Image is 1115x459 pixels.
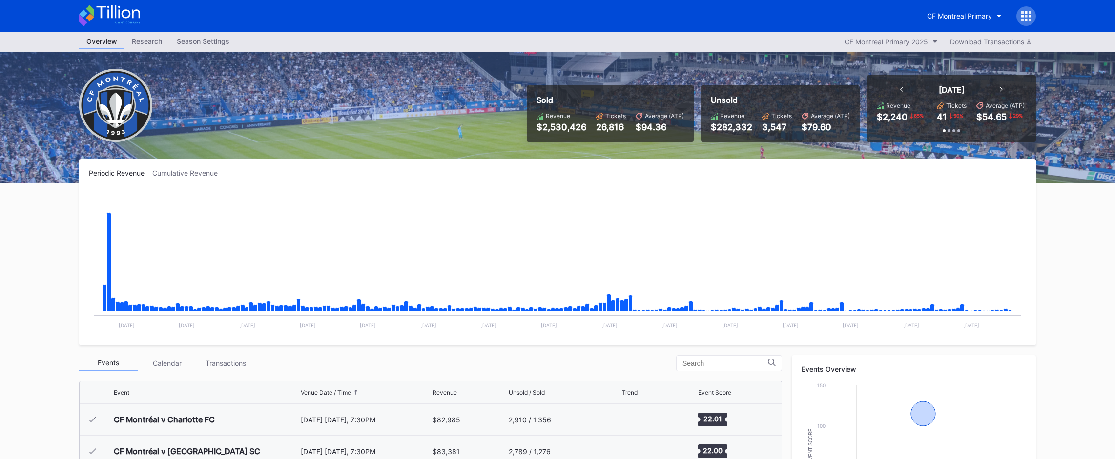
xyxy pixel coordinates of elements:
[703,415,722,423] text: 22.01
[771,112,792,120] div: Tickets
[509,416,551,424] div: 2,910 / 1,356
[886,102,910,109] div: Revenue
[420,322,436,328] text: [DATE]
[645,112,684,120] div: Average (ATP)
[711,95,850,105] div: Unsold
[720,112,744,120] div: Revenue
[301,447,430,456] div: [DATE] [DATE], 7:30PM
[537,95,684,105] div: Sold
[817,382,826,388] text: 150
[509,389,545,396] div: Unsold / Sold
[661,322,678,328] text: [DATE]
[152,169,226,177] div: Cumulative Revenue
[843,322,859,328] text: [DATE]
[762,122,792,132] div: 3,547
[903,322,919,328] text: [DATE]
[802,122,850,132] div: $79.60
[138,356,196,371] div: Calendar
[913,112,925,120] div: 65 %
[920,7,1009,25] button: CF Montreal Primary
[79,69,152,142] img: CF_Montreal.png
[596,122,626,132] div: 26,816
[1012,112,1024,120] div: 29 %
[802,365,1026,373] div: Events Overview
[945,35,1036,48] button: Download Transactions
[877,112,908,122] div: $2,240
[703,446,723,455] text: 22.00
[840,35,943,48] button: CF Montreal Primary 2025
[622,407,651,432] svg: Chart title
[546,112,570,120] div: Revenue
[845,38,928,46] div: CF Montreal Primary 2025
[986,102,1025,109] div: Average (ATP)
[783,322,799,328] text: [DATE]
[698,389,731,396] div: Event Score
[169,34,237,49] a: Season Settings
[636,122,684,132] div: $94.36
[79,356,138,371] div: Events
[480,322,496,328] text: [DATE]
[976,112,1007,122] div: $54.65
[179,322,195,328] text: [DATE]
[939,85,965,95] div: [DATE]
[301,416,430,424] div: [DATE] [DATE], 7:30PM
[433,389,457,396] div: Revenue
[119,322,135,328] text: [DATE]
[196,356,255,371] div: Transactions
[622,389,638,396] div: Trend
[300,322,316,328] text: [DATE]
[541,322,557,328] text: [DATE]
[433,447,460,456] div: $83,381
[89,189,1026,336] svg: Chart title
[79,34,124,49] a: Overview
[952,112,964,120] div: 50 %
[114,389,129,396] div: Event
[817,423,826,429] text: 100
[605,112,626,120] div: Tickets
[722,322,738,328] text: [DATE]
[89,169,152,177] div: Periodic Revenue
[239,322,255,328] text: [DATE]
[682,359,768,367] input: Search
[360,322,376,328] text: [DATE]
[124,34,169,48] div: Research
[601,322,618,328] text: [DATE]
[950,38,1031,46] div: Download Transactions
[711,122,752,132] div: $282,332
[537,122,586,132] div: $2,530,426
[946,102,967,109] div: Tickets
[509,447,551,456] div: 2,789 / 1,276
[811,112,850,120] div: Average (ATP)
[301,389,351,396] div: Venue Date / Time
[169,34,237,48] div: Season Settings
[114,446,260,456] div: CF Montréal v [GEOGRAPHIC_DATA] SC
[114,415,215,424] div: CF Montréal v Charlotte FC
[433,416,460,424] div: $82,985
[124,34,169,49] a: Research
[963,322,979,328] text: [DATE]
[937,112,947,122] div: 41
[927,12,992,20] div: CF Montreal Primary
